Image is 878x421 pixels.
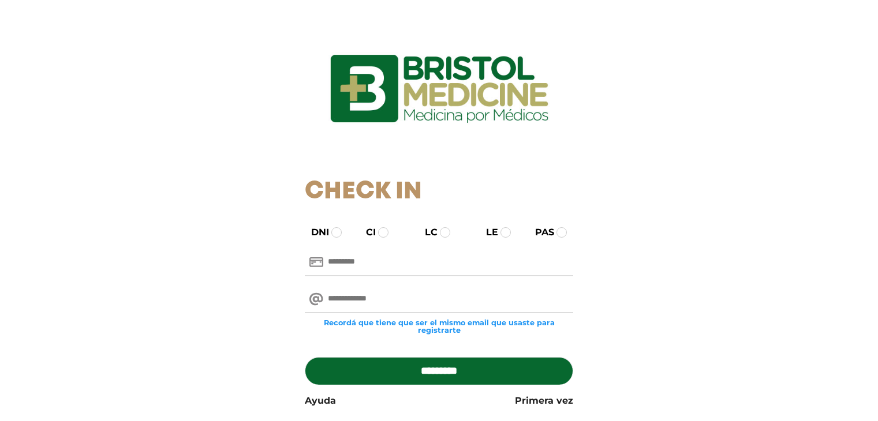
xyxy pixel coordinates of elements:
[414,225,438,239] label: LC
[515,394,573,408] a: Primera vez
[283,14,595,164] img: logo_ingresarbristol.jpg
[305,319,573,334] small: Recordá que tiene que ser el mismo email que usaste para registrarte
[476,225,498,239] label: LE
[525,225,554,239] label: PAS
[305,394,336,408] a: Ayuda
[305,178,573,206] h1: Check In
[356,225,376,239] label: CI
[301,225,329,239] label: DNI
